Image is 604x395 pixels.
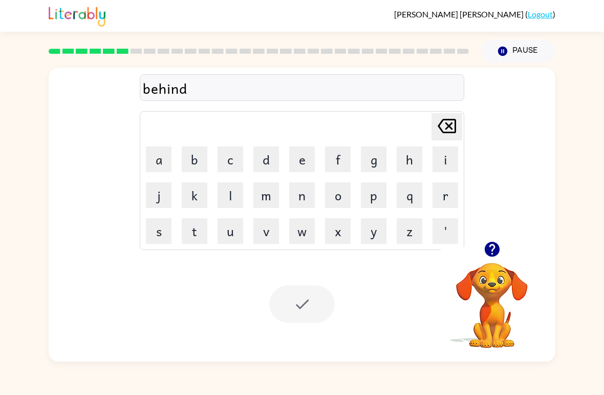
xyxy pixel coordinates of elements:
button: i [433,147,458,172]
button: a [146,147,171,172]
button: z [397,218,422,244]
button: o [325,182,351,208]
button: k [182,182,207,208]
button: x [325,218,351,244]
button: u [218,218,243,244]
button: q [397,182,422,208]
button: v [253,218,279,244]
img: Literably [49,4,105,27]
button: r [433,182,458,208]
button: b [182,147,207,172]
button: e [289,147,315,172]
button: Pause [481,39,555,63]
button: ' [433,218,458,244]
video: Your browser must support playing .mp4 files to use Literably. Please try using another browser. [441,247,543,349]
button: c [218,147,243,172]
div: behind [143,77,461,99]
button: g [361,147,386,172]
button: d [253,147,279,172]
button: p [361,182,386,208]
button: m [253,182,279,208]
button: j [146,182,171,208]
div: ( ) [394,9,555,19]
span: [PERSON_NAME] [PERSON_NAME] [394,9,525,19]
button: n [289,182,315,208]
button: w [289,218,315,244]
button: l [218,182,243,208]
button: y [361,218,386,244]
button: f [325,147,351,172]
button: s [146,218,171,244]
button: h [397,147,422,172]
a: Logout [528,9,553,19]
button: t [182,218,207,244]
